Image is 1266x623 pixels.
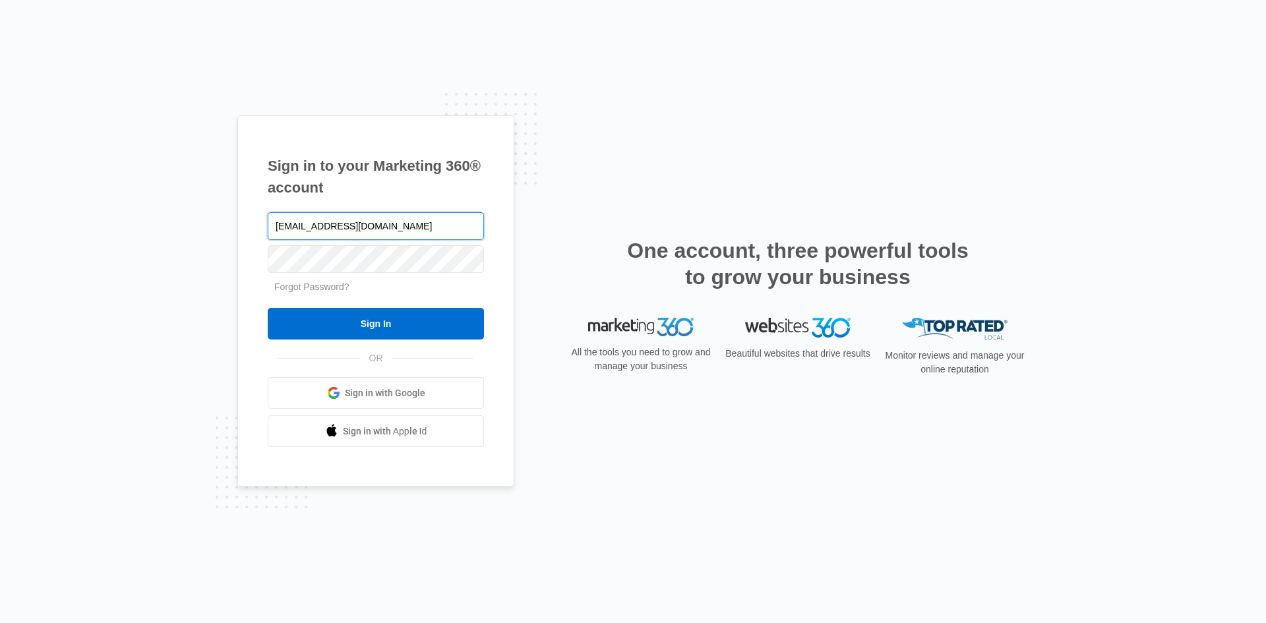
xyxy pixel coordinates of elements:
p: All the tools you need to grow and manage your business [567,345,715,373]
h2: One account, three powerful tools to grow your business [623,237,973,290]
h1: Sign in to your Marketing 360® account [268,155,484,198]
a: Sign in with Google [268,377,484,409]
span: Sign in with Apple Id [343,425,427,438]
img: Marketing 360 [588,318,694,336]
input: Sign In [268,308,484,340]
img: Websites 360 [745,318,851,337]
input: Email [268,212,484,240]
span: OR [360,351,392,365]
p: Monitor reviews and manage your online reputation [881,349,1029,376]
a: Forgot Password? [274,282,349,292]
p: Beautiful websites that drive results [724,347,872,361]
img: Top Rated Local [902,318,1008,340]
span: Sign in with Google [345,386,425,400]
a: Sign in with Apple Id [268,415,484,447]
